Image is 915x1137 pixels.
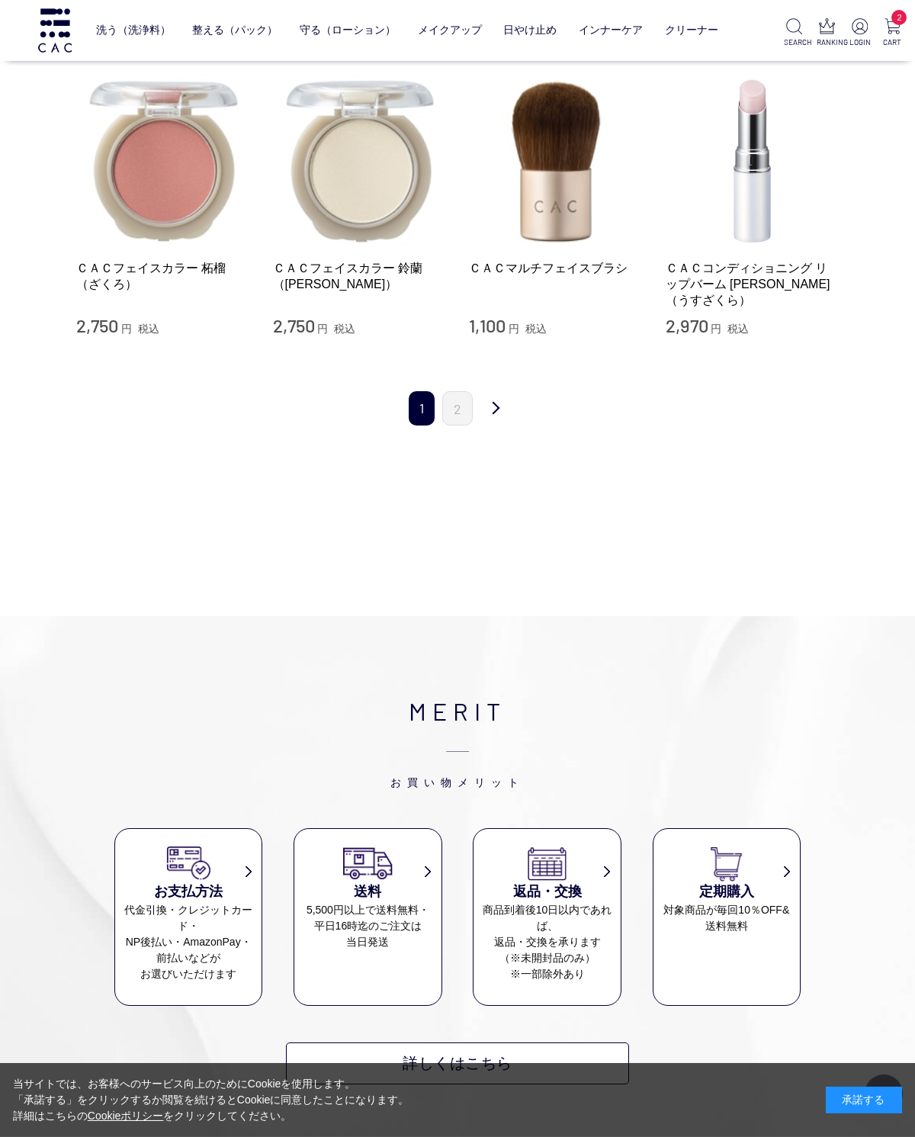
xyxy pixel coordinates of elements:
[114,692,801,790] h2: MERIT
[469,260,643,276] a: ＣＡＣマルチフェイスブラシ
[76,314,118,336] span: 2,750
[849,18,870,48] a: LOGIN
[334,323,355,335] span: 税込
[784,18,804,48] a: SEARCH
[115,882,262,902] h3: お支払方法
[13,1076,409,1124] div: 当サイトでは、お客様へのサービス向上のためにCookieを使用します。 「承諾する」をクリックするか閲覧を続けるとCookieに同意したことになります。 詳細はこちらの をクリックしてください。
[480,391,511,427] a: 次
[294,844,441,950] a: 送料 5,500円以上で送料無料・平日16時迄のご注文は当日発送
[882,37,903,48] p: CART
[849,37,870,48] p: LOGIN
[525,323,547,335] span: 税込
[273,74,447,248] img: ＣＡＣフェイスカラー 鈴蘭（すずらん）
[88,1110,164,1122] a: Cookieポリシー
[653,844,800,934] a: 定期購入 対象商品が毎回10％OFF&送料無料
[579,12,643,48] a: インナーケア
[418,12,482,48] a: メイクアップ
[114,729,801,790] span: お買い物メリット
[891,10,907,25] span: 2
[192,12,278,48] a: 整える（パック）
[294,882,441,902] h3: 送料
[273,260,447,293] a: ＣＡＣフェイスカラー 鈴蘭（[PERSON_NAME]）
[817,37,837,48] p: RANKING
[76,260,250,293] a: ＣＡＣフェイスカラー 柘榴（ざくろ）
[666,260,840,309] a: ＣＡＣコンディショニング リップバーム [PERSON_NAME]（うすざくら）
[653,902,800,934] dd: 対象商品が毎回10％OFF& 送料無料
[653,882,800,902] h3: 定期購入
[36,8,74,52] img: logo
[121,323,132,335] span: 円
[666,314,708,336] span: 2,970
[474,844,620,982] a: 返品・交換 商品到着後10日以内であれば、返品・交換を承ります（※未開封品のみ）※一部除外あり
[115,844,262,982] a: お支払方法 代金引換・クレジットカード・NP後払い・AmazonPay・前払いなどがお選びいただけます
[665,12,718,48] a: クリーナー
[286,1042,629,1084] a: 詳しくはこちら
[273,314,315,336] span: 2,750
[711,323,721,335] span: 円
[474,882,620,902] h3: 返品・交換
[317,323,328,335] span: 円
[882,18,903,48] a: 2 CART
[96,12,171,48] a: 洗う（洗浄料）
[474,902,620,982] dd: 商品到着後10日以内であれば、 返品・交換を承ります （※未開封品のみ） ※一部除外あり
[469,314,506,336] span: 1,100
[817,18,837,48] a: RANKING
[666,74,840,248] img: ＣＡＣコンディショニング リップバーム 薄桜（うすざくら）
[300,12,396,48] a: 守る（ローション）
[442,391,473,426] a: 2
[294,902,441,950] dd: 5,500円以上で送料無料・ 平日16時迄のご注文は 当日発送
[76,74,250,248] img: ＣＡＣフェイスカラー 柘榴（ざくろ）
[409,391,435,426] span: 1
[784,37,804,48] p: SEARCH
[469,74,643,248] img: ＣＡＣマルチフェイスブラシ
[826,1087,902,1113] div: 承諾する
[509,323,519,335] span: 円
[727,323,749,335] span: 税込
[115,902,262,982] dd: 代金引換・クレジットカード・ NP後払い・AmazonPay・ 前払いなどが お選びいただけます
[503,12,557,48] a: 日やけ止め
[138,323,159,335] span: 税込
